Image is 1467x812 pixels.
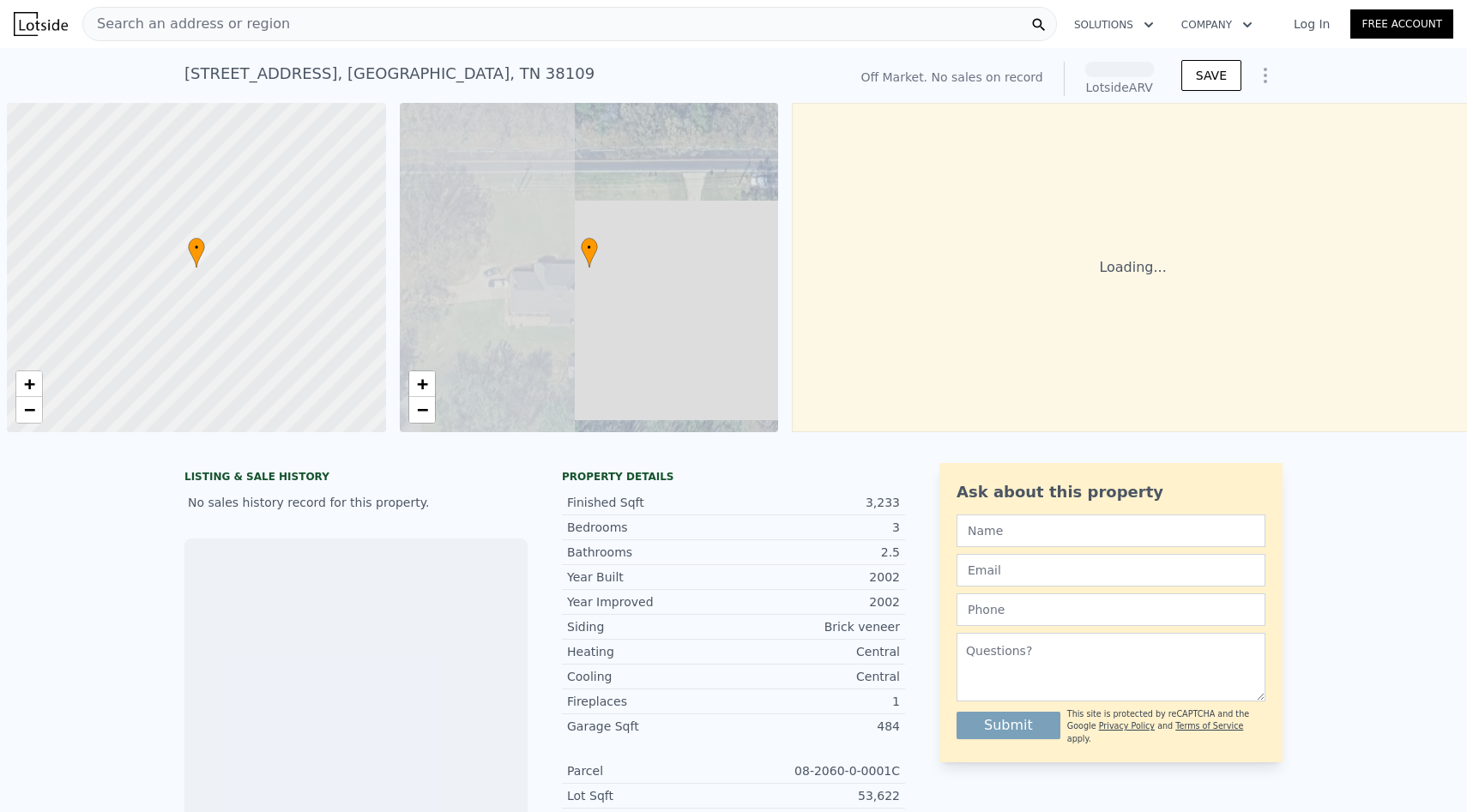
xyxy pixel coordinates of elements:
[567,519,733,536] div: Bedrooms
[567,593,733,611] div: Year Improved
[416,399,427,420] span: −
[957,712,1060,739] button: Submit
[416,373,427,394] span: +
[957,514,1265,547] input: Name
[567,718,733,735] div: Garage Sqft
[409,397,435,423] a: Zoom out
[567,787,733,804] div: Lot Sqft
[184,470,528,487] div: LISTING & SALE HISTORY
[188,238,205,268] div: •
[733,618,900,635] div: Brick veneer
[188,240,205,256] span: •
[733,494,900,511] div: 3,233
[16,397,42,423] a: Zoom out
[409,371,435,397] a: Zoom in
[957,593,1265,626] input: Phone
[733,693,900,710] div: 1
[733,762,900,779] div: 08-2060-0-0001C
[1273,15,1350,33] a: Log In
[957,554,1265,586] input: Email
[567,693,733,710] div: Fireplaces
[83,14,290,34] span: Search an address or region
[24,399,35,420] span: −
[16,371,42,397] a: Zoom in
[733,544,900,561] div: 2.5
[567,494,733,511] div: Finished Sqft
[733,568,900,586] div: 2002
[1067,708,1265,745] div: This site is protected by reCAPTCHA and the Google and apply.
[184,487,528,518] div: No sales history record for this property.
[581,238,598,268] div: •
[1085,79,1154,96] div: Lotside ARV
[957,480,1265,504] div: Ask about this property
[733,718,900,735] div: 484
[860,69,1042,86] div: Off Market. No sales on record
[567,643,733,660] div: Heating
[1248,58,1283,93] button: Show Options
[567,668,733,685] div: Cooling
[24,373,35,394] span: +
[733,519,900,536] div: 3
[1060,9,1168,40] button: Solutions
[14,12,68,36] img: Lotside
[567,762,733,779] div: Parcel
[562,470,905,484] div: Property details
[567,544,733,561] div: Bathrooms
[1168,9,1266,40] button: Company
[1175,721,1243,731] a: Terms of Service
[184,62,595,86] div: [STREET_ADDRESS] , [GEOGRAPHIC_DATA] , TN 38109
[1099,721,1155,731] a: Privacy Policy
[567,568,733,586] div: Year Built
[733,668,900,685] div: Central
[581,240,598,256] span: •
[733,787,900,804] div: 53,622
[567,618,733,635] div: Siding
[1181,60,1241,91] button: SAVE
[733,593,900,611] div: 2002
[1350,9,1453,39] a: Free Account
[733,643,900,660] div: Central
